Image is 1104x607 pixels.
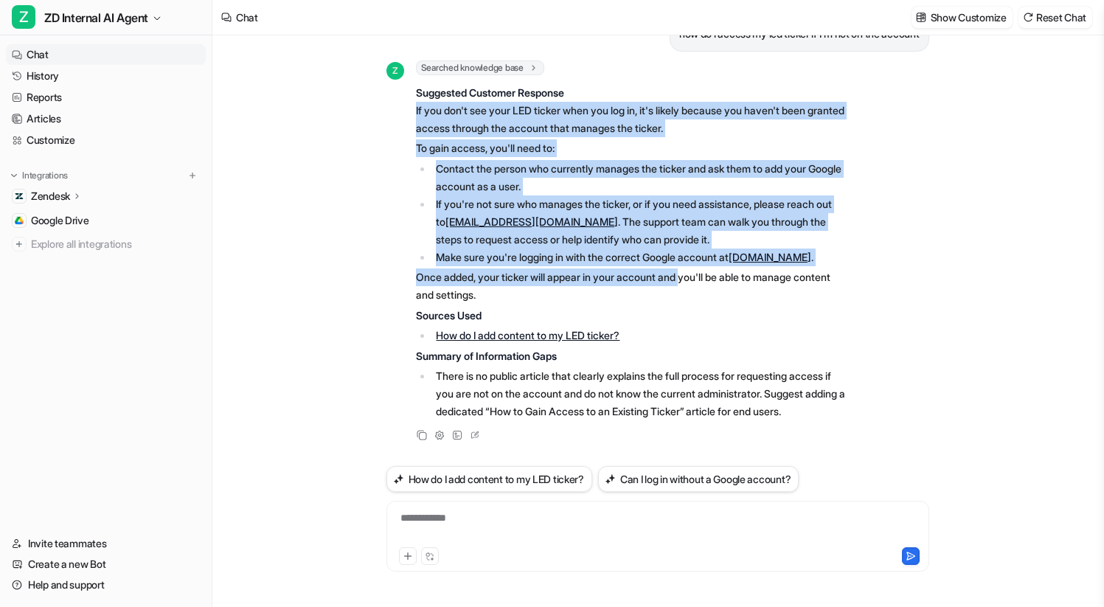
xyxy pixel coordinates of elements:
[1023,12,1033,23] img: reset
[916,12,926,23] img: customize
[22,170,68,181] p: Integrations
[445,215,618,228] a: [EMAIL_ADDRESS][DOMAIN_NAME]
[386,62,404,80] span: Z
[31,189,70,204] p: Zendesk
[6,108,206,129] a: Articles
[15,192,24,201] img: Zendesk
[187,170,198,181] img: menu_add.svg
[416,268,847,304] p: Once added, your ticker will appear in your account and you'll be able to manage content and sett...
[432,249,847,266] li: Make sure you're logging in with the correct Google account at .
[6,44,206,65] a: Chat
[912,7,1013,28] button: Show Customize
[236,10,258,25] div: Chat
[416,139,847,157] p: To gain access, you'll need to:
[44,7,148,28] span: ZD Internal AI Agent
[1018,7,1092,28] button: Reset Chat
[432,195,847,249] li: If you're not sure who manages the ticker, or if you need assistance, please reach out to . The s...
[416,84,847,137] p: If you don't see your LED ticker when you log in, it's likely because you haven't been granted ac...
[416,86,564,99] strong: Suggested Customer Response
[416,350,557,362] strong: Summary of Information Gaps
[386,466,592,492] button: How do I add content to my LED ticker?
[6,130,206,150] a: Customize
[6,575,206,595] a: Help and support
[9,170,19,181] img: expand menu
[6,168,72,183] button: Integrations
[729,251,811,263] a: [DOMAIN_NAME]
[432,160,847,195] li: Contact the person who currently manages the ticker and ask them to add your Google account as a ...
[6,87,206,108] a: Reports
[6,554,206,575] a: Create a new Bot
[12,237,27,252] img: explore all integrations
[6,234,206,254] a: Explore all integrations
[436,329,619,341] a: How do I add content to my LED ticker?
[6,66,206,86] a: History
[15,216,24,225] img: Google Drive
[31,213,89,228] span: Google Drive
[31,232,200,256] span: Explore all integrations
[416,309,482,322] strong: Sources Used
[6,533,206,554] a: Invite teammates
[12,5,35,29] span: Z
[416,60,544,75] span: Searched knowledge base
[6,210,206,231] a: Google DriveGoogle Drive
[931,10,1007,25] p: Show Customize
[598,466,799,492] button: Can I log in without a Google account?
[432,367,847,420] li: There is no public article that clearly explains the full process for requesting access if you ar...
